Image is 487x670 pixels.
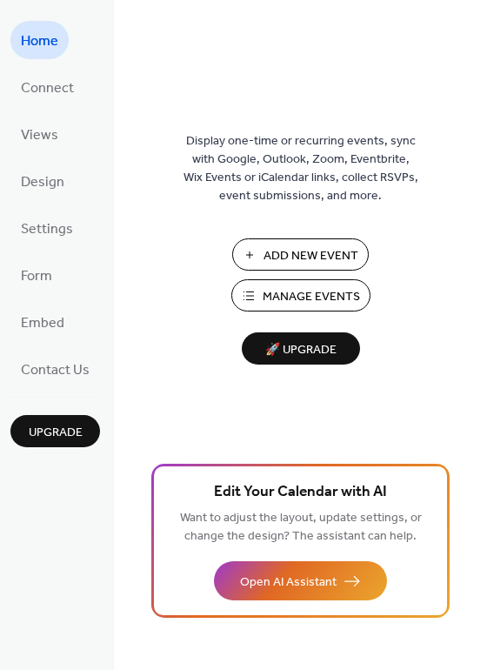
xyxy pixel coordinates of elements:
a: Design [10,162,75,200]
span: Add New Event [264,247,358,265]
button: Manage Events [231,279,370,312]
span: Settings [21,216,73,244]
a: Embed [10,303,75,341]
button: Open AI Assistant [214,561,387,600]
span: Edit Your Calendar with AI [214,480,387,505]
span: Contact Us [21,357,90,385]
span: Views [21,122,58,150]
button: 🚀 Upgrade [242,332,360,365]
span: Manage Events [263,288,360,306]
span: Want to adjust the layout, update settings, or change the design? The assistant can help. [180,506,422,548]
a: Contact Us [10,350,100,388]
a: Form [10,256,63,294]
span: Connect [21,75,74,103]
a: Settings [10,209,83,247]
span: Open AI Assistant [240,573,337,592]
span: 🚀 Upgrade [252,338,350,362]
span: Form [21,263,52,291]
span: Design [21,169,64,197]
span: Embed [21,310,64,338]
button: Upgrade [10,415,100,447]
span: Display one-time or recurring events, sync with Google, Outlook, Zoom, Eventbrite, Wix Events or ... [183,132,418,205]
a: Views [10,115,69,153]
a: Connect [10,68,84,106]
span: Upgrade [29,424,83,442]
button: Add New Event [232,238,369,271]
a: Home [10,21,69,59]
span: Home [21,28,58,56]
